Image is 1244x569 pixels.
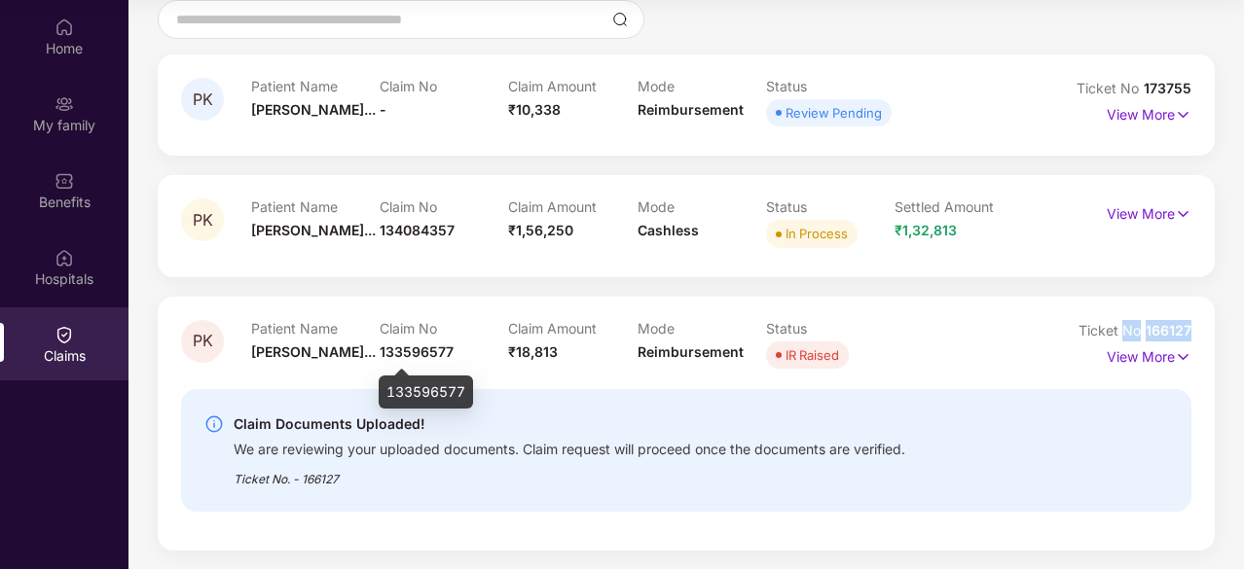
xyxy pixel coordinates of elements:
div: 133596577 [379,375,473,409]
img: svg+xml;base64,PHN2ZyBpZD0iQ2xhaW0iIHhtbG5zPSJodHRwOi8vd3d3LnczLm9yZy8yMDAwL3N2ZyIgd2lkdGg9IjIwIi... [55,325,74,344]
span: PK [193,212,213,229]
img: svg+xml;base64,PHN2ZyB4bWxucz0iaHR0cDovL3d3dy53My5vcmcvMjAwMC9zdmciIHdpZHRoPSIxNyIgaGVpZ2h0PSIxNy... [1175,104,1191,125]
p: Status [766,198,895,215]
div: Ticket No. - 166127 [234,458,905,488]
img: svg+xml;base64,PHN2ZyBpZD0iSG9zcGl0YWxzIiB4bWxucz0iaHR0cDovL3d3dy53My5vcmcvMjAwMC9zdmciIHdpZHRoPS... [55,248,74,267]
p: View More [1107,198,1191,225]
span: 173755 [1144,80,1191,96]
p: Patient Name [251,320,380,337]
img: svg+xml;base64,PHN2ZyBpZD0iQmVuZWZpdHMiIHhtbG5zPSJodHRwOi8vd3d3LnczLm9yZy8yMDAwL3N2ZyIgd2lkdGg9Ij... [55,171,74,191]
img: svg+xml;base64,PHN2ZyBpZD0iSW5mby0yMHgyMCIgeG1sbnM9Imh0dHA6Ly93d3cudzMub3JnLzIwMDAvc3ZnIiB3aWR0aD... [204,414,224,434]
span: Ticket No [1077,80,1144,96]
span: Cashless [638,222,699,238]
p: Claim Amount [508,198,637,215]
span: ₹1,32,813 [895,222,957,238]
span: ₹10,338 [508,101,561,118]
p: Claim Amount [508,320,637,337]
span: Reimbursement [638,343,744,360]
div: We are reviewing your uploaded documents. Claim request will proceed once the documents are verif... [234,436,905,458]
div: Claim Documents Uploaded! [234,412,905,436]
span: 134084357 [380,222,455,238]
img: svg+xml;base64,PHN2ZyB4bWxucz0iaHR0cDovL3d3dy53My5vcmcvMjAwMC9zdmciIHdpZHRoPSIxNyIgaGVpZ2h0PSIxNy... [1175,203,1191,225]
p: Claim No [380,320,508,337]
p: View More [1107,99,1191,125]
div: Review Pending [786,103,882,123]
p: Status [766,320,895,337]
span: Ticket No [1079,322,1146,338]
img: svg+xml;base64,PHN2ZyB3aWR0aD0iMjAiIGhlaWdodD0iMjAiIHZpZXdCb3g9IjAgMCAyMCAyMCIgZmlsbD0ibm9uZSIgeG... [55,94,74,114]
p: Mode [638,78,766,94]
p: Claim Amount [508,78,637,94]
p: Settled Amount [895,198,1023,215]
p: View More [1107,341,1191,368]
span: [PERSON_NAME]... [251,343,376,360]
img: svg+xml;base64,PHN2ZyBpZD0iSG9tZSIgeG1sbnM9Imh0dHA6Ly93d3cudzMub3JnLzIwMDAvc3ZnIiB3aWR0aD0iMjAiIG... [55,18,74,37]
p: Mode [638,198,766,215]
span: [PERSON_NAME]... [251,101,376,118]
p: Patient Name [251,198,380,215]
img: svg+xml;base64,PHN2ZyBpZD0iU2VhcmNoLTMyeDMyIiB4bWxucz0iaHR0cDovL3d3dy53My5vcmcvMjAwMC9zdmciIHdpZH... [612,12,628,27]
span: ₹1,56,250 [508,222,573,238]
div: In Process [786,224,848,243]
div: IR Raised [786,345,839,365]
p: Patient Name [251,78,380,94]
span: ₹18,813 [508,343,558,360]
span: PK [193,91,213,108]
p: Status [766,78,895,94]
img: svg+xml;base64,PHN2ZyB4bWxucz0iaHR0cDovL3d3dy53My5vcmcvMjAwMC9zdmciIHdpZHRoPSIxNyIgaGVpZ2h0PSIxNy... [1175,346,1191,368]
p: Mode [638,320,766,337]
span: - [380,101,386,118]
span: 133596577 [380,343,454,360]
p: Claim No [380,78,508,94]
span: [PERSON_NAME]... [251,222,376,238]
span: 166127 [1146,322,1191,338]
span: Reimbursement [638,101,744,118]
span: PK [193,333,213,349]
p: Claim No [380,198,508,215]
